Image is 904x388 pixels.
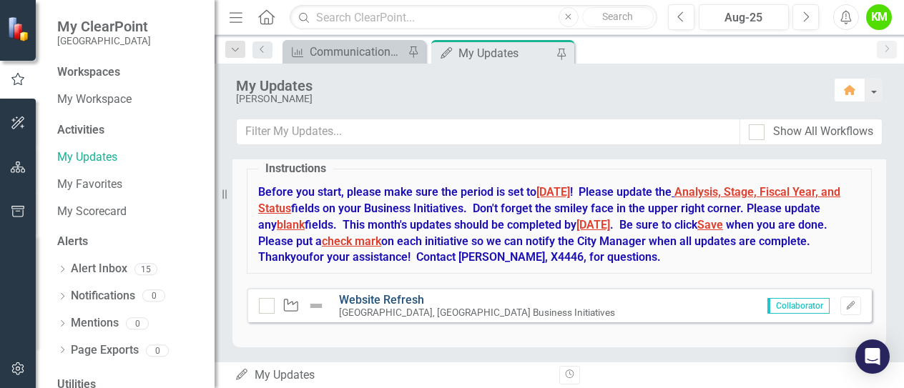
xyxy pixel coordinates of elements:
[236,94,820,104] div: [PERSON_NAME]
[236,78,820,94] div: My Updates
[236,119,740,145] input: Filter My Updates...
[339,307,615,318] small: [GEOGRAPHIC_DATA], [GEOGRAPHIC_DATA] Business Initiatives
[767,298,830,314] span: Collaborator
[697,218,723,232] span: Save
[866,4,892,30] button: KM
[134,263,157,275] div: 15
[57,35,151,46] small: [GEOGRAPHIC_DATA]
[322,234,381,248] span: check mark
[235,367,549,384] div: My Updates
[286,43,404,61] a: Communications Dashboard
[57,64,120,81] div: Workspaces
[57,18,151,35] span: My ClearPoint
[582,7,654,27] button: Search
[773,124,873,140] div: Show All Workflows
[57,91,200,108] a: My Workspace
[258,161,333,177] legend: Instructions
[855,339,890,374] div: Open Intercom Messenger
[290,5,657,30] input: Search ClearPoint...
[57,149,200,166] a: My Updates
[57,234,200,250] div: Alerts
[277,218,305,232] span: blank
[71,342,139,359] a: Page Exports
[458,44,553,62] div: My Updates
[699,4,789,30] button: Aug-25
[704,9,784,26] div: Aug-25
[258,185,840,264] strong: Before you start, please make sure the period is set to ! Please update the fields on your Busine...
[308,297,325,314] img: Not Defined
[71,288,135,304] a: Notifications
[602,11,633,22] span: Search
[339,293,424,307] a: Website Refresh
[142,290,165,302] div: 0
[57,122,200,139] div: Activities
[290,250,309,264] span: you
[536,185,570,199] span: [DATE]
[576,218,610,232] span: [DATE]
[71,261,127,277] a: Alert Inbox
[258,185,840,215] span: Analysis, Stage, Fiscal Year, and Status
[310,43,404,61] div: Communications Dashboard
[57,204,200,220] a: My Scorecard
[57,176,200,193] a: My Favorites
[71,315,119,332] a: Mentions
[7,16,32,41] img: ClearPoint Strategy
[146,344,169,357] div: 0
[126,317,149,329] div: 0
